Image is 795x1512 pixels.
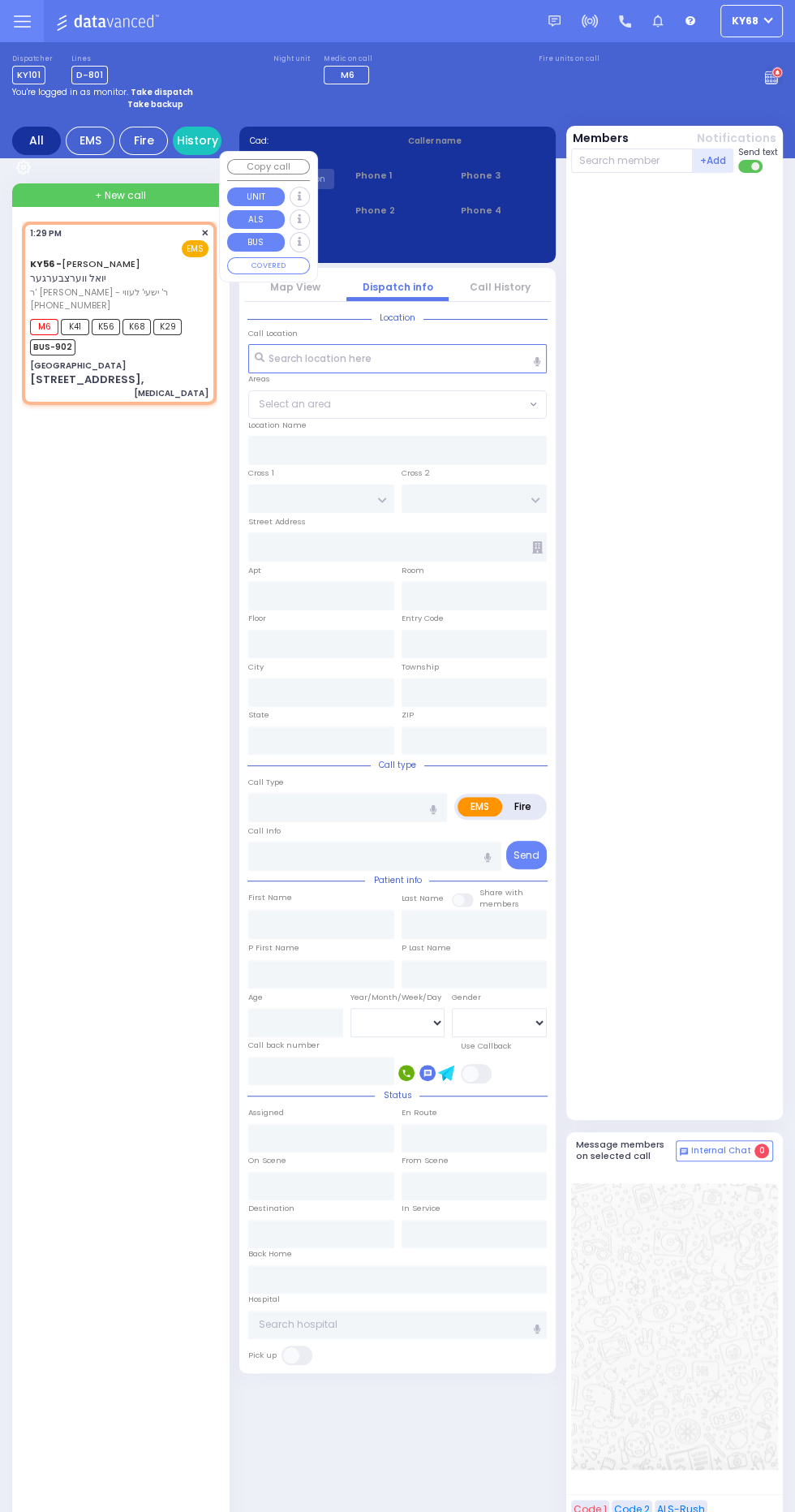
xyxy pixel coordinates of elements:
span: K68 [122,319,151,335]
span: Phone 4 [460,204,545,218]
label: In Service [402,1203,440,1214]
button: Internal Chat 0 [676,1140,773,1161]
span: Internal Chat [691,1145,751,1157]
label: EMS [458,797,502,816]
label: On Scene [248,1155,286,1166]
label: Call back number [248,1040,320,1051]
span: You're logged in as monitor. [12,86,128,98]
h5: Message members on selected call [576,1139,677,1161]
span: EMS [182,240,208,257]
label: Apt [248,565,261,576]
label: Call Type [248,777,284,788]
button: Notifications [697,130,776,147]
button: +Add [693,149,733,173]
label: P Last Name [402,942,451,954]
label: Pick up [248,1350,277,1361]
label: Assigned [248,1107,284,1118]
label: Areas [248,373,270,385]
button: ky68 [720,5,783,37]
label: Township [402,661,439,673]
span: Patient info [365,874,429,886]
button: UNIT [227,187,285,206]
span: Phone 1 [355,169,440,183]
label: Caller name [408,135,546,147]
input: Search location here [248,344,547,373]
span: Call type [371,759,424,771]
span: BUS-902 [30,339,75,355]
label: Use Callback [461,1040,511,1052]
label: Dispatcher [12,54,53,64]
label: State [248,709,269,721]
a: History [173,127,221,155]
img: message.svg [548,15,561,28]
label: Age [248,992,263,1003]
label: Room [402,565,424,576]
label: Last 3 location [250,238,398,250]
div: [STREET_ADDRESS], [30,372,144,388]
a: Call History [470,280,531,294]
button: Copy call [227,159,310,174]
label: ZIP [402,709,414,721]
a: Dispatch info [363,280,433,294]
span: Location [372,312,423,324]
span: KY101 [12,66,45,84]
span: D-801 [71,66,108,84]
a: [PERSON_NAME] [30,257,140,270]
label: Location Name [248,420,307,431]
small: Share with [479,887,523,898]
label: Gender [452,992,481,1003]
strong: Take backup [127,98,183,110]
label: Floor [248,613,266,624]
button: Members [573,130,629,147]
span: M6 [30,319,58,335]
label: Turn off text [738,158,764,174]
label: First Name [248,892,292,903]
label: Cad: [250,135,388,147]
label: Call Info [248,825,281,837]
input: Search member [571,149,694,173]
span: K56 [92,319,120,335]
div: Fire [119,127,168,155]
label: Cross 1 [248,467,274,479]
label: Night unit [273,54,310,64]
div: [MEDICAL_DATA] [134,387,208,399]
button: Send [506,841,547,869]
label: Medic on call [324,54,374,64]
span: M6 [341,68,355,81]
label: Entry Code [402,613,444,624]
span: Phone 2 [355,204,440,218]
button: ALS [227,210,285,229]
span: [PHONE_NUMBER] [30,299,110,312]
label: Call Location [248,328,298,339]
strong: Take dispatch [131,86,193,98]
span: ✕ [201,226,208,240]
span: Select an area [259,397,331,411]
span: + New call [95,188,146,203]
label: Back Home [248,1248,292,1260]
input: Search hospital [248,1311,547,1340]
label: Fire [501,797,544,816]
img: comment-alt.png [680,1148,688,1156]
span: Status [375,1089,419,1101]
div: Year/Month/Week/Day [350,992,445,1003]
span: Phone 3 [460,169,545,183]
label: Fire units on call [539,54,599,64]
div: [GEOGRAPHIC_DATA] [30,360,126,372]
a: Map View [270,280,320,294]
span: ky68 [732,14,758,28]
span: members [479,898,519,909]
button: BUS [227,233,285,252]
div: All [12,127,61,155]
label: Last Name [402,893,444,904]
img: Logo [56,11,164,32]
span: 1:29 PM [30,227,62,239]
label: Caller: [250,152,388,164]
label: From Scene [402,1155,449,1166]
span: 0 [754,1144,769,1158]
span: KY56 - [30,257,62,270]
span: K41 [61,319,89,335]
span: ר' [PERSON_NAME] - ר' ישעי' לעווי [30,286,204,299]
span: K29 [153,319,182,335]
label: Destination [248,1203,294,1214]
label: En Route [402,1107,437,1118]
